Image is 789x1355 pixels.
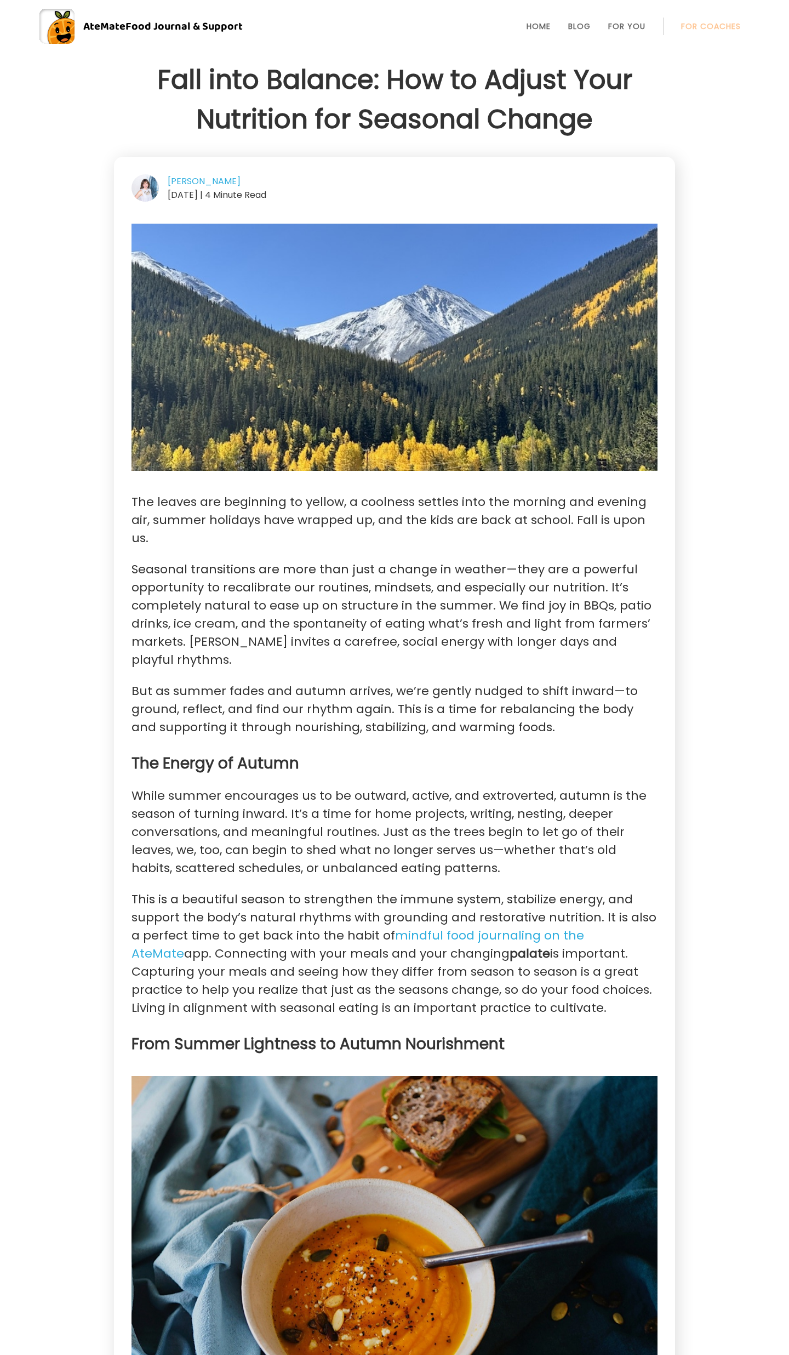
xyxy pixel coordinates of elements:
[131,1034,658,1054] h3: From Summer Lightness to Autumn Nourishment
[75,18,243,35] div: AteMate
[681,22,741,31] a: For Coaches
[131,927,584,963] a: mindful food journaling on the AteMate
[131,754,658,773] h3: The Energy of Autumn
[131,890,658,1017] p: This is a beautiful season to strengthen the immune system, stabilize energy, and support the bod...
[131,215,658,480] img: Autumn in Colorado
[114,60,675,139] h1: Fall into Balance: How to Adjust Your Nutrition for Seasonal Change
[131,188,658,202] div: [DATE] | 4 Minute Read
[568,22,591,31] a: Blog
[131,560,658,669] p: Seasonal transitions are more than just a change in weather—they are a powerful opportunity to re...
[131,787,658,877] p: While summer encourages us to be outward, active, and extroverted, autumn is the season of turnin...
[131,493,658,547] p: The leaves are beginning to yellow, a coolness settles into the morning and evening air, summer h...
[131,682,658,736] p: But as summer fades and autumn arrives, we’re gently nudged to shift inward—to ground, reflect, a...
[131,174,159,202] img: author-Amy-Bondar.jpg
[510,945,550,962] strong: palate
[125,18,243,35] span: Food Journal & Support
[608,22,645,31] a: For You
[168,175,241,188] a: [PERSON_NAME]
[527,22,551,31] a: Home
[39,9,750,44] a: AteMateFood Journal & Support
